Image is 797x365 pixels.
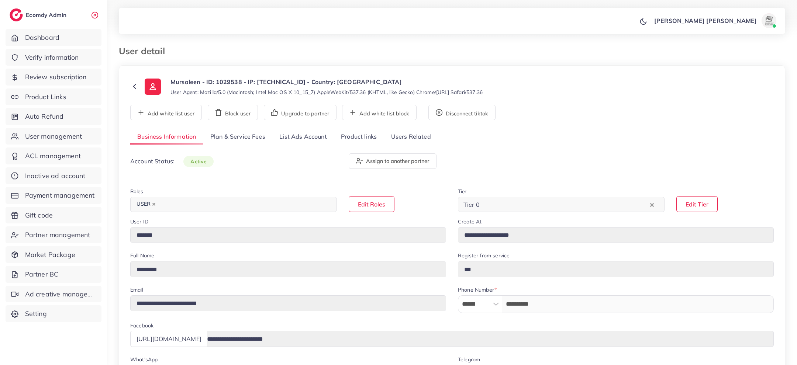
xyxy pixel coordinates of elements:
[25,289,96,299] span: Ad creative management
[6,286,101,303] a: Ad creative management
[6,88,101,105] a: Product Links
[10,8,68,21] a: logoEcomdy Admin
[25,191,95,200] span: Payment management
[25,309,47,319] span: Setting
[6,29,101,46] a: Dashboard
[25,33,59,42] span: Dashboard
[6,167,101,184] a: Inactive ad account
[10,8,23,21] img: logo
[25,132,82,141] span: User management
[6,246,101,263] a: Market Package
[6,147,101,164] a: ACL management
[6,108,101,125] a: Auto Refund
[654,16,757,25] p: [PERSON_NAME] [PERSON_NAME]
[650,13,779,28] a: [PERSON_NAME] [PERSON_NAME]avatar
[6,69,101,86] a: Review subscription
[25,250,75,260] span: Market Package
[26,11,68,18] h2: Ecomdy Admin
[160,199,327,210] input: Search for option
[6,187,101,204] a: Payment management
[25,230,90,240] span: Partner management
[6,226,101,243] a: Partner management
[25,92,66,102] span: Product Links
[25,151,81,161] span: ACL management
[25,211,53,220] span: Gift code
[25,53,79,62] span: Verify information
[25,112,64,121] span: Auto Refund
[6,266,101,283] a: Partner BC
[25,72,87,82] span: Review subscription
[458,197,665,212] div: Search for option
[130,197,337,212] div: Search for option
[25,270,59,279] span: Partner BC
[482,199,648,210] input: Search for option
[6,305,101,322] a: Setting
[762,13,776,28] img: avatar
[6,207,101,224] a: Gift code
[6,128,101,145] a: User management
[25,171,86,181] span: Inactive ad account
[6,49,101,66] a: Verify information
